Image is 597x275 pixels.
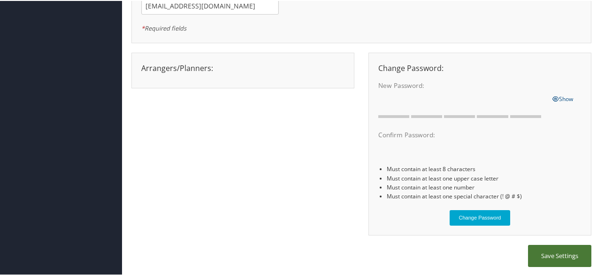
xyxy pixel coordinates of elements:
span: Show [552,94,573,102]
li: Must contain at least one upper case letter [387,173,582,182]
label: New Password: [378,80,545,89]
li: Must contain at least 8 characters [387,164,582,173]
a: Show [552,92,573,102]
button: Change Password [450,209,511,225]
li: Must contain at least one special character (! @ # $) [387,191,582,200]
em: Required fields [141,23,186,31]
div: Change Password: [371,62,589,73]
label: Confirm Password: [378,129,545,139]
div: Arrangers/Planners: [134,62,352,73]
button: Save Settings [528,244,591,266]
li: Must contain at least one number [387,182,582,191]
